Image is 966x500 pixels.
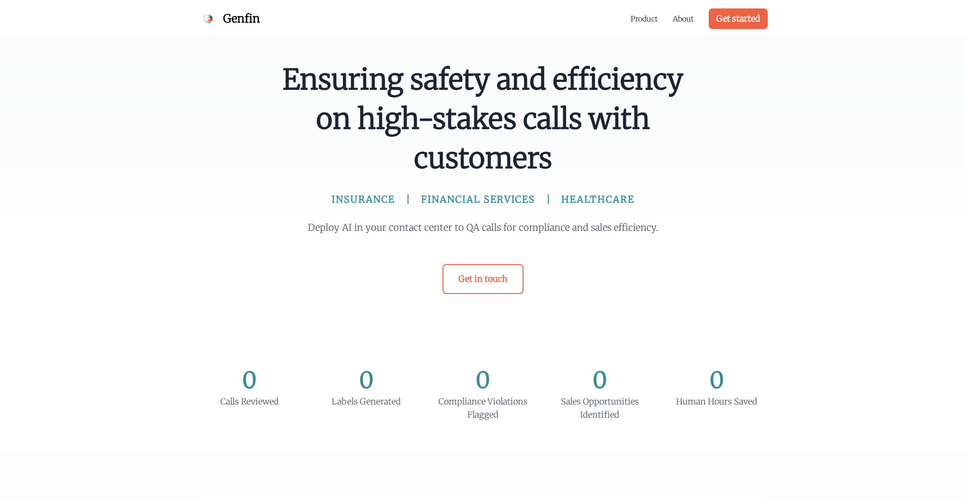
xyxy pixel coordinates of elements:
[315,369,417,391] div: 0
[561,193,634,206] span: HEALTHCARE
[432,369,534,391] div: 0
[546,193,550,206] span: |
[549,395,651,421] div: Sales Opportunities Identified
[709,8,768,29] a: Get started
[199,369,301,391] div: 0
[223,11,260,26] span: Genfin
[304,221,663,234] p: Deploy AI in your contact center to QA calls for compliance and sales efficiency.
[631,13,658,24] a: Product
[199,9,218,28] img: Genfin Logo
[421,193,535,206] span: FINANCIAL SERVICES
[199,395,301,408] div: Calls Reviewed
[549,369,651,391] div: 0
[443,264,523,294] a: Get in touch
[315,395,417,408] div: Labels Generated
[406,193,410,206] span: |
[199,9,260,28] a: Genfin
[666,395,768,408] div: Human Hours Saved
[666,369,768,391] div: 0
[673,13,694,24] a: About
[281,60,685,178] span: Ensuring safety and efficiency on high-stakes calls with customers
[332,193,395,206] span: INSURANCE
[432,395,534,421] div: Compliance Violations Flagged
